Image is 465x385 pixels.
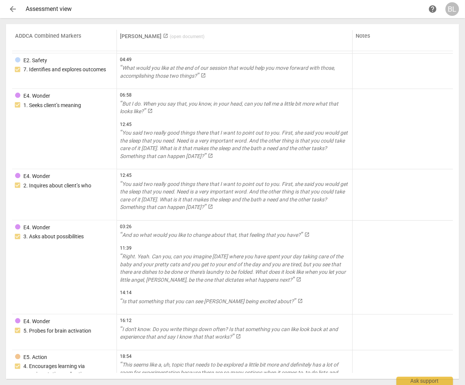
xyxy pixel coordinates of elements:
[120,326,338,340] span: I don't know. Do you write things down often? Is that something you can like look back at and exp...
[120,245,349,252] span: 11:39
[120,101,338,115] span: But I do. When you say that, you know, in your head, can you tell me a little bit more what that ...
[304,232,310,237] span: launch
[120,172,349,179] span: 12:45
[120,224,349,230] span: 03:26
[23,318,50,325] div: E4. Wonder
[120,92,349,98] span: 06:58
[236,334,241,339] span: launch
[120,130,348,159] span: You said two really good things there that I want to point out to you. First, she said you would ...
[23,233,84,241] div: 3. Asks about possibilities
[120,100,349,115] a: But I do. When you say that, you know, in your head, can you tell me a little bit more what that ...
[120,64,349,80] a: What would you like at the end of our session that would help you move forward with those, accomp...
[353,30,453,51] th: Notes
[120,353,349,360] span: 18:54
[201,73,206,78] span: launch
[428,5,437,14] span: help
[445,2,459,16] button: BL
[120,121,349,128] span: 12:45
[120,180,349,211] a: You said two really good things there that I want to point out to you. First, she said you would ...
[120,298,296,304] span: Is that something that you can see [PERSON_NAME] being excited about?
[23,224,50,232] div: E4. Wonder
[23,182,91,190] div: 2. Inquires about client’s who
[8,5,17,14] span: arrow_back
[120,290,349,296] span: 14:14
[426,2,439,16] a: Help
[120,318,349,324] span: 16:12
[120,232,303,238] span: And so what would you like to change about that, that feeling that you have?
[120,253,349,284] a: Right. Yeah. Can you, can you imagine [DATE] where you have spent your day taking care of the bab...
[147,108,153,114] span: launch
[120,253,346,283] span: Right. Yeah. Can you, can you imagine [DATE] where you have spent your day taking care of the bab...
[208,204,213,209] span: launch
[12,30,117,51] th: ADDCA Combined Markers
[120,298,349,305] a: Is that something that you can see [PERSON_NAME] being excited about?
[296,277,301,282] span: launch
[23,101,81,109] div: 1. Seeks client’s meaning
[163,33,168,38] span: launch
[120,57,349,63] span: 04:49
[23,353,47,361] div: E5. Action
[23,327,91,335] div: 5. Probes for brain activation
[120,65,335,79] span: What would you like at the end of our session that would help you move forward with those, accomp...
[23,66,106,74] div: 7. Identifies and explores outcomes
[120,231,349,239] a: And so what would you like to change about that, that feeling that you have?
[208,153,213,158] span: launch
[120,129,349,160] a: You said two really good things there that I want to point out to you. First, she said you would ...
[23,57,47,64] div: E2. Safety
[26,6,426,12] div: Assessment view
[120,181,348,210] span: You said two really good things there that I want to point out to you. First, she said you would ...
[23,362,114,378] div: 4. Encourages learning via experimentation and action
[23,92,50,100] div: E4. Wonder
[170,34,204,39] span: ( open document )
[396,377,453,385] div: Ask support
[23,172,50,180] div: E4. Wonder
[298,298,303,304] span: launch
[120,33,204,40] a: [PERSON_NAME] (open document)
[120,325,349,341] a: I don't know. Do you write things down often? Is that something you can like look back at and exp...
